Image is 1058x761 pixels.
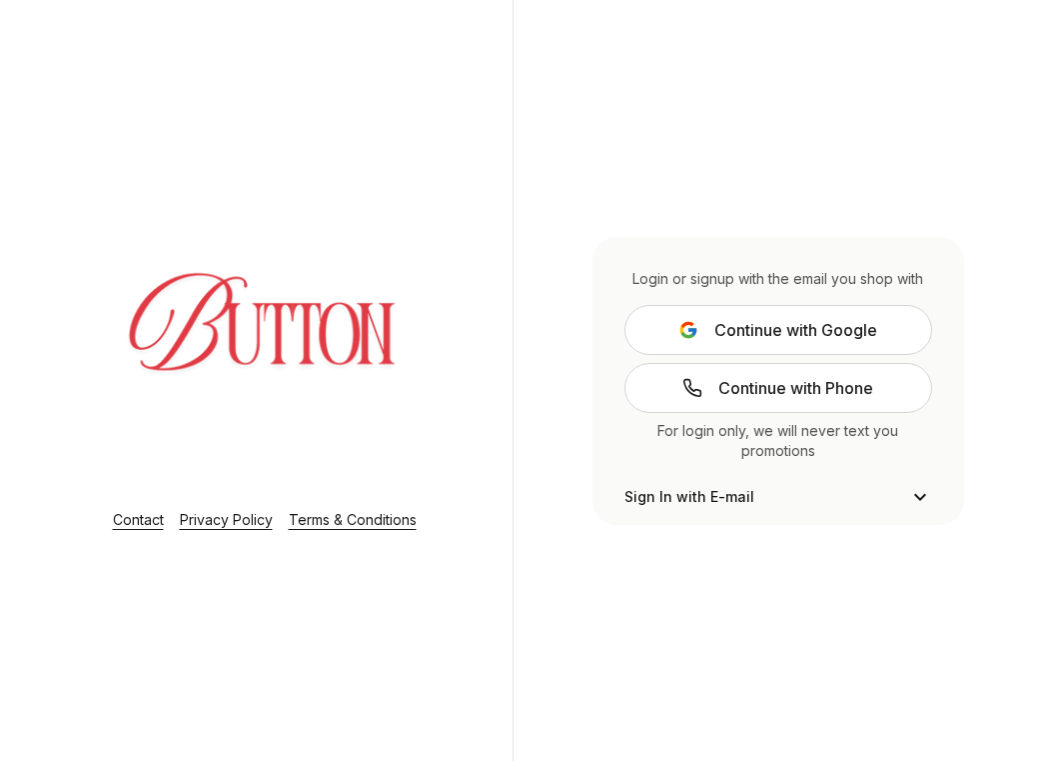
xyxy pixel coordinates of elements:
button: Sign In with E-mail [624,485,932,509]
span: Sign In with E-mail [624,487,754,507]
div: Login or signup with the email you shop with [624,269,932,289]
span: Continue with Phone [718,376,873,400]
span: Continue with Google [714,318,877,342]
button: Continue with Google [624,305,932,355]
a: Contact [113,511,164,528]
a: Terms & Conditions [289,511,417,528]
div: For login only, we will never text you promotions [624,421,932,461]
a: Continue with Phone [624,363,932,413]
img: Login Layout Image [73,199,457,485]
a: Privacy Policy [180,511,273,528]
